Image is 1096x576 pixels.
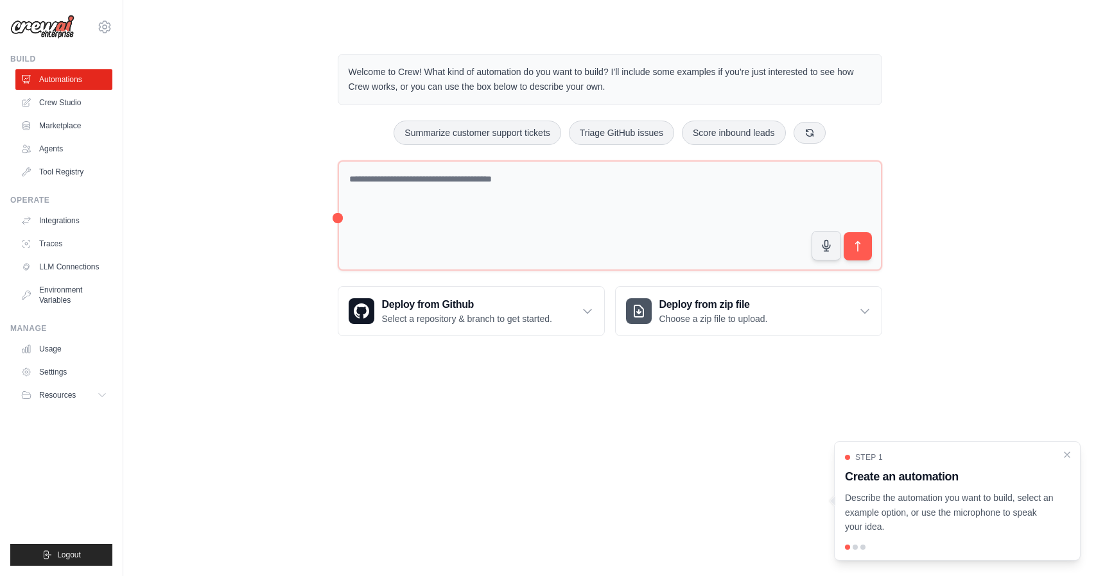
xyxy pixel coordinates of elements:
[10,544,112,566] button: Logout
[659,312,768,325] p: Choose a zip file to upload.
[15,162,112,182] a: Tool Registry
[15,69,112,90] a: Automations
[659,297,768,312] h3: Deploy from zip file
[57,550,81,560] span: Logout
[845,491,1054,534] p: Describe the automation you want to build, select an example option, or use the microphone to spe...
[349,65,871,94] p: Welcome to Crew! What kind of automation do you want to build? I'll include some examples if you'...
[10,54,112,64] div: Build
[855,452,883,462] span: Step 1
[39,390,76,400] span: Resources
[15,92,112,113] a: Crew Studio
[15,257,112,277] a: LLM Connections
[382,297,552,312] h3: Deploy from Github
[394,121,561,145] button: Summarize customer support tickets
[1062,450,1072,460] button: Close walkthrough
[15,280,112,310] a: Environment Variables
[15,362,112,382] a: Settings
[15,210,112,231] a: Integrations
[10,15,74,39] img: Logo
[682,121,786,145] button: Score inbound leads
[382,312,552,325] p: Select a repository & branch to get started.
[15,139,112,159] a: Agents
[10,195,112,205] div: Operate
[845,468,1054,486] h3: Create an automation
[10,323,112,334] div: Manage
[15,115,112,136] a: Marketplace
[15,233,112,254] a: Traces
[15,339,112,359] a: Usage
[15,385,112,405] button: Resources
[569,121,674,145] button: Triage GitHub issues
